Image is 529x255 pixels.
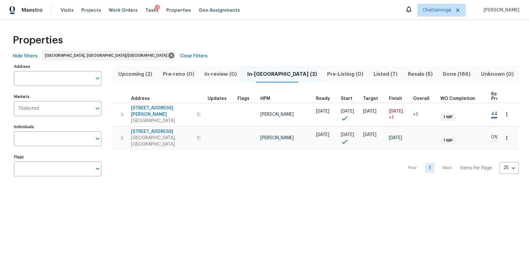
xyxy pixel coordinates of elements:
span: Upcoming (2) [117,70,154,79]
p: Items Per Page [460,165,492,171]
td: Project started on time [338,103,361,126]
span: [DATE] [363,109,376,114]
span: [DATE] [316,133,329,137]
span: 44 % [491,112,501,116]
span: [GEOGRAPHIC_DATA], [GEOGRAPHIC_DATA] [131,135,193,147]
button: Open [93,164,102,173]
span: [GEOGRAPHIC_DATA], [GEOGRAPHIC_DATA]/[GEOGRAPHIC_DATA] [45,52,170,59]
span: Properties [166,7,191,13]
span: 0 % [491,135,498,140]
span: [PERSON_NAME] [260,112,294,117]
span: Listed (7) [372,70,399,79]
span: +1 [413,112,418,117]
span: [STREET_ADDRESS] [131,128,193,135]
span: Overall [413,96,429,101]
label: Individuals [14,125,101,129]
span: [DATE] [341,133,354,137]
span: 1 Selected [18,106,39,111]
div: 1 [155,5,160,11]
button: Clear Filters [177,50,210,62]
span: [DATE] [316,109,329,114]
span: Maestro [22,7,43,13]
td: Project started on time [338,126,361,149]
span: WO Completion [440,96,475,101]
span: Work Orders [109,7,138,13]
span: [DATE] [389,109,403,114]
span: Visits [61,7,74,13]
span: Pre-reno (0) [161,70,195,79]
div: Target renovation project end date [363,96,384,101]
span: Reno Progress [491,92,512,101]
span: Projects [81,7,101,13]
span: [DATE] [363,133,376,137]
span: Done (186) [442,70,472,79]
span: Start [341,96,352,101]
span: [GEOGRAPHIC_DATA] [131,118,193,124]
button: Open [93,104,102,113]
span: In-review (0) [203,70,238,79]
button: Hide filters [10,50,40,62]
label: Markets [14,95,101,99]
span: [DATE] [341,109,354,114]
div: 25 [499,160,519,176]
span: [STREET_ADDRESS][PERSON_NAME] [131,105,193,118]
nav: Pagination Navigation [402,154,519,183]
span: [DATE] [389,136,402,140]
span: Ready [316,96,330,101]
td: 1 day(s) past target finish date [410,103,438,126]
span: Properties [13,37,63,43]
span: In-[GEOGRAPHIC_DATA] (2) [246,70,318,79]
div: Actual renovation start date [341,96,358,101]
button: Open [93,134,102,143]
span: Geo Assignments [199,7,240,13]
div: Earliest renovation start date (first business day after COE or Checkout) [316,96,336,101]
div: [GEOGRAPHIC_DATA], [GEOGRAPHIC_DATA]/[GEOGRAPHIC_DATA] [42,50,175,61]
span: Tasks [145,8,159,12]
div: Projected renovation finish date [389,96,408,101]
span: Flags [237,96,250,101]
label: Address [14,65,101,69]
span: [PERSON_NAME] [481,7,519,13]
span: HPM [260,96,270,101]
span: Chattanooga [423,7,451,13]
span: Resale (5) [407,70,434,79]
span: 1 WIP [441,138,455,143]
span: +1 [389,114,394,121]
span: Pre-Listing (0) [326,70,365,79]
label: Flags [14,155,101,159]
span: Clear Filters [180,52,208,60]
span: 1 WIP [441,114,455,120]
td: Scheduled to finish 1 day(s) late [386,103,410,126]
a: Goto page 1 [425,163,435,173]
span: Updates [208,96,227,101]
span: Hide filters [13,52,38,60]
div: Days past target finish date [413,96,435,101]
span: Address [131,96,150,101]
span: Target [363,96,378,101]
button: Open [93,74,102,83]
span: [PERSON_NAME] [260,136,294,140]
span: Finish [389,96,402,101]
span: Unknown (0) [480,70,515,79]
